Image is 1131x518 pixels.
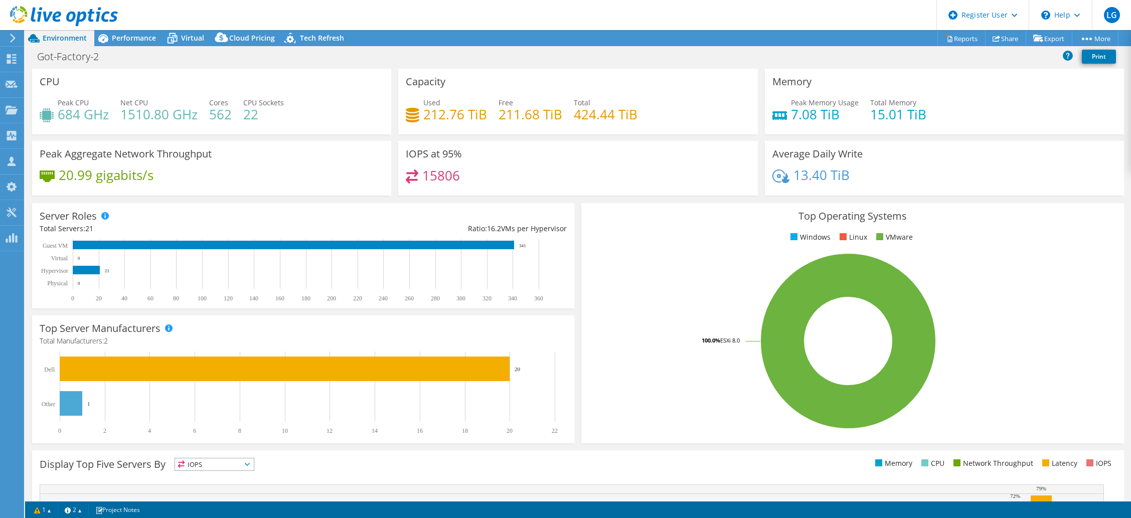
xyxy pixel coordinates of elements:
text: 40 [121,295,127,302]
text: Physical [47,280,68,287]
h4: 22 [243,109,284,120]
text: 0 [78,281,80,286]
a: 2 [58,503,89,516]
span: Tech Refresh [300,33,344,43]
svg: \n [1041,11,1050,20]
div: Ratio: VMs per Hypervisor [303,223,567,234]
h3: Top Operating Systems [589,211,1116,222]
span: Net CPU [120,98,148,107]
a: More [1072,31,1118,46]
text: 340 [508,295,517,302]
h1: Got-Factory-2 [33,51,114,62]
text: 18 [462,427,468,434]
text: 60 [147,295,153,302]
text: 2 [103,427,106,434]
li: VMware [874,232,913,243]
span: CPU Sockets [243,98,284,107]
span: IOPS [175,458,254,470]
h3: Top Server Manufacturers [40,323,160,334]
span: Total Memory [870,98,916,107]
text: 300 [456,295,465,302]
h4: 562 [209,109,232,120]
text: 79% [1036,485,1046,491]
h4: 1510.80 GHz [120,109,198,120]
h3: CPU [40,76,60,87]
li: Windows [788,232,831,243]
text: 10 [282,427,288,434]
text: 21 [105,268,109,273]
text: 180 [301,295,310,302]
text: 260 [405,295,414,302]
a: Reports [937,31,986,46]
li: Linux [837,232,867,243]
span: Used [423,98,440,107]
a: 1 [27,503,58,516]
text: 1 [87,401,90,407]
h4: 7.08 TiB [791,109,859,120]
text: 12 [327,427,333,434]
h3: IOPS at 95% [406,148,462,159]
text: 20 [515,366,521,372]
h3: Capacity [406,76,445,87]
text: 100 [198,295,207,302]
span: Peak CPU [58,98,89,107]
span: 2 [104,336,108,346]
a: Share [985,31,1026,46]
text: Hypervisor [41,267,68,274]
text: 120 [224,295,233,302]
h4: 15806 [422,170,460,181]
text: 14 [372,427,378,434]
span: Free [499,98,513,107]
text: 8 [238,427,241,434]
a: Print [1082,50,1116,64]
text: Dell [44,366,55,373]
a: Project Notes [88,503,147,516]
text: Guest VM [43,242,68,249]
h3: Memory [772,76,812,87]
span: 21 [85,224,93,233]
span: Cloud Pricing [229,33,275,43]
h3: Peak Aggregate Network Throughput [40,148,212,159]
span: Total [574,98,590,107]
h4: 211.68 TiB [499,109,562,120]
text: 20 [96,295,102,302]
h4: 15.01 TiB [870,109,926,120]
h4: 684 GHz [58,109,109,120]
h4: 20.99 gigabits/s [59,169,153,181]
h4: 424.44 TiB [574,109,637,120]
text: 72% [1010,493,1020,499]
span: Performance [112,33,156,43]
text: 220 [353,295,362,302]
text: 200 [327,295,336,302]
h4: 13.40 TiB [793,169,850,181]
text: 240 [379,295,388,302]
text: 341 [519,243,526,248]
h3: Average Daily Write [772,148,863,159]
span: LG [1104,7,1120,23]
text: 22 [552,427,558,434]
h3: Server Roles [40,211,97,222]
text: 0 [78,256,80,261]
li: Latency [1040,458,1077,469]
a: Export [1026,31,1072,46]
tspan: ESXi 8.0 [720,336,740,344]
span: 16.2 [487,224,501,233]
text: 160 [275,295,284,302]
h4: 212.76 TiB [423,109,487,120]
text: 16 [417,427,423,434]
text: 4 [148,427,151,434]
li: Memory [873,458,912,469]
text: 0 [58,427,61,434]
text: 360 [534,295,543,302]
li: IOPS [1084,458,1111,469]
text: 280 [431,295,440,302]
text: 0 [71,295,74,302]
text: 80 [173,295,179,302]
li: Network Throughput [951,458,1033,469]
text: Other [42,401,55,408]
span: Virtual [181,33,204,43]
div: Total Servers: [40,223,303,234]
li: CPU [919,458,944,469]
text: 20 [507,427,513,434]
tspan: 100.0% [702,336,720,344]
